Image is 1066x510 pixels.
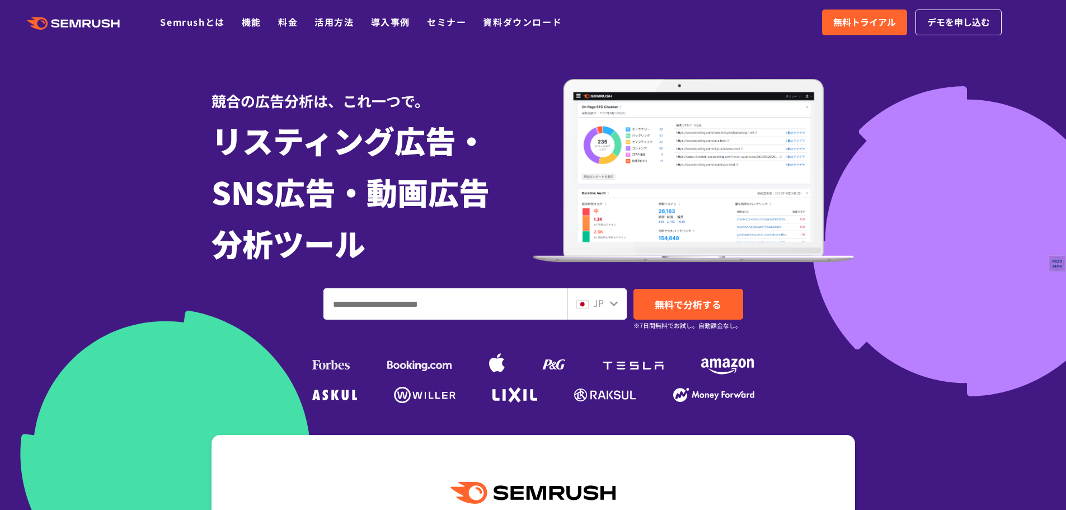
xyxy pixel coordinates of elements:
[483,15,562,29] a: 資料ダウンロード
[633,289,743,320] a: 無料で分析する
[655,297,721,311] span: 無料で分析する
[593,296,604,310] span: JP
[278,15,298,29] a: 料金
[822,10,907,35] a: 無料トライアル
[212,73,533,111] div: 競合の広告分析は、これ一つで。
[633,320,741,331] small: ※7日間無料でお試し。自動課金なし。
[160,15,224,29] a: Semrushとは
[242,15,261,29] a: 機能
[915,10,1002,35] a: デモを申し込む
[427,15,466,29] a: セミナー
[212,114,533,269] h1: リスティング広告・ SNS広告・動画広告 分析ツール
[324,289,566,319] input: ドメイン、キーワードまたはURLを入力してください
[927,15,990,30] span: デモを申し込む
[314,15,354,29] a: 活用方法
[833,15,896,30] span: 無料トライアル
[450,482,615,504] img: Semrush
[371,15,410,29] a: 導入事例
